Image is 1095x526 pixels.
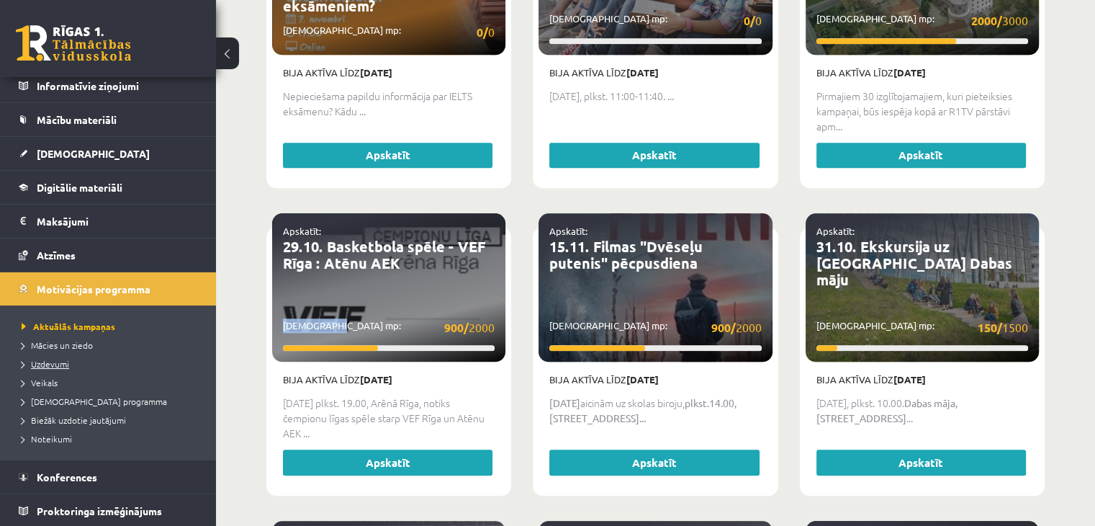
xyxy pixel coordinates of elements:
[283,143,492,169] a: Apskatīt
[22,358,69,370] span: Uzdevumi
[22,320,202,333] a: Aktuālās kampaņas
[816,450,1026,476] a: Apskatīt
[283,318,495,336] p: [DEMOGRAPHIC_DATA] mp:
[22,396,167,407] span: [DEMOGRAPHIC_DATA] programma
[22,377,58,388] span: Veikals
[283,450,492,476] a: Apskatīt
[37,282,150,295] span: Motivācijas programma
[816,143,1026,169] a: Apskatīt
[360,373,392,385] strong: [DATE]
[978,320,1002,335] strong: 150/
[22,414,126,426] span: Biežāk uzdotie jautājumi
[816,89,1028,134] p: Pirmajiem 30 izglītojamajiem, kuri pieteiksies kampaņai, būs iespēja kopā ar R1TV pārstāvi apm...
[744,13,755,28] strong: 0/
[37,113,117,126] span: Mācību materiāli
[37,471,97,483] span: Konferences
[549,89,761,104] p: [DATE], plkst. 11:00-11:40. ...
[37,69,198,102] legend: Informatīvie ziņojumi
[816,12,1028,30] p: [DEMOGRAPHIC_DATA] mp:
[19,239,198,272] a: Atzīmes
[283,225,321,237] a: Apskatīt:
[978,318,1028,336] span: 1500
[549,225,587,237] a: Apskatīt:
[19,272,198,306] a: Motivācijas programma
[283,66,495,80] p: Bija aktīva līdz
[816,396,1028,426] p: [DATE], plkst. 10.00. ...
[19,171,198,204] a: Digitālie materiāli
[19,205,198,238] a: Maksājumi
[816,66,1028,80] p: Bija aktīva līdz
[477,24,488,40] strong: 0/
[22,339,202,352] a: Mācies un ziedo
[816,225,855,237] a: Apskatīt:
[22,376,202,389] a: Veikals
[22,339,93,351] span: Mācies un ziedo
[37,181,122,194] span: Digitālie materiāli
[626,373,659,385] strong: [DATE]
[37,205,198,238] legend: Maksājumi
[477,23,495,41] span: 0
[444,320,469,335] strong: 900/
[283,237,485,272] a: 29.10. Basketbola spēle - VEF Rīga : Atēnu AEK
[549,66,761,80] p: Bija aktīva līdz
[626,66,659,79] strong: [DATE]
[893,373,926,385] strong: [DATE]
[22,395,202,408] a: [DEMOGRAPHIC_DATA] programma
[549,450,759,476] a: Apskatīt
[549,396,761,426] p: aicinām uz skolas biroju,
[893,66,926,79] strong: [DATE]
[19,69,198,102] a: Informatīvie ziņojumi
[19,103,198,136] a: Mācību materiāli
[444,318,495,336] span: 2000
[22,432,202,445] a: Noteikumi
[360,66,392,79] strong: [DATE]
[19,137,198,170] a: [DEMOGRAPHIC_DATA]
[711,318,762,336] span: 2000
[37,504,162,517] span: Proktoringa izmēģinājums
[816,373,1028,387] p: Bija aktīva līdz
[37,249,76,262] span: Atzīmes
[22,414,202,427] a: Biežāk uzdotie jautājumi
[971,12,1028,30] span: 3000
[971,13,1002,28] strong: 2000/
[22,357,202,370] a: Uzdevumi
[19,460,198,494] a: Konferences
[816,318,1028,336] p: [DEMOGRAPHIC_DATA] mp:
[283,23,495,41] p: [DEMOGRAPHIC_DATA] mp:
[549,12,761,30] p: [DEMOGRAPHIC_DATA] mp:
[37,147,150,160] span: [DEMOGRAPHIC_DATA]
[22,433,72,445] span: Noteikumi
[816,237,1012,289] a: 31.10. Ekskursija uz [GEOGRAPHIC_DATA] Dabas māju
[16,25,131,61] a: Rīgas 1. Tālmācības vidusskola
[22,321,115,332] span: Aktuālās kampaņas
[283,396,495,441] p: [DATE] plkst. 19.00, Arēnā Rīga, notiks čempionu līgas spēle starp VEF Rīga un Atēnu AEK ...
[283,373,495,387] p: Bija aktīva līdz
[549,373,761,387] p: Bija aktīva līdz
[549,396,580,409] strong: [DATE]
[744,12,762,30] span: 0
[549,143,759,169] a: Apskatīt
[711,320,736,335] strong: 900/
[283,89,472,118] span: Nepieciešama papildu informācija par IELTS eksāmenu? Kādu ...
[549,237,703,272] a: 15.11. Filmas "Dvēseļu putenis" pēcpusdiena
[549,318,761,336] p: [DEMOGRAPHIC_DATA] mp:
